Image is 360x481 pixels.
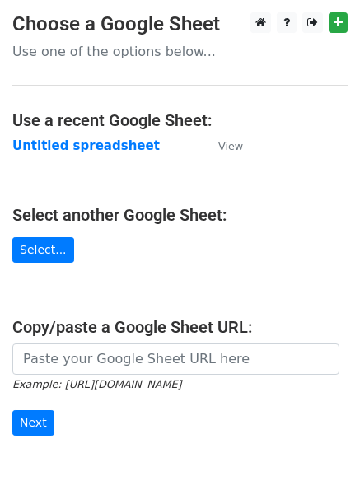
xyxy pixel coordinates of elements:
[12,12,348,36] h3: Choose a Google Sheet
[12,237,74,263] a: Select...
[12,43,348,60] p: Use one of the options below...
[12,138,160,153] a: Untitled spreadsheet
[12,343,339,375] input: Paste your Google Sheet URL here
[12,410,54,436] input: Next
[12,110,348,130] h4: Use a recent Google Sheet:
[12,205,348,225] h4: Select another Google Sheet:
[12,378,181,390] small: Example: [URL][DOMAIN_NAME]
[202,138,243,153] a: View
[218,140,243,152] small: View
[12,317,348,337] h4: Copy/paste a Google Sheet URL:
